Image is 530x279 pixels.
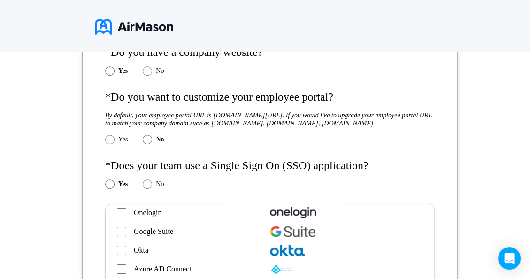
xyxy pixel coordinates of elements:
img: Okta [270,245,305,256]
span: Okta [134,246,148,255]
input: Google Suite [117,227,126,236]
img: logo [95,15,173,39]
h4: *Does your team use a Single Sign On (SSO) application? [105,159,435,172]
img: MS_ADFS [270,263,295,275]
span: Onelogin [134,209,162,217]
label: No [156,136,164,143]
input: Okta [117,246,126,255]
img: Onelogin [270,207,316,218]
h4: *Do you have a company website? [105,46,435,59]
h5: By default, your employee portal URL is [DOMAIN_NAME][URL]. If you would like to upgrade your emp... [105,111,435,127]
img: GG_SSO [270,226,315,237]
label: No [156,180,164,188]
div: Open Intercom Messenger [498,247,521,270]
label: Yes [118,67,128,75]
label: Yes [118,180,128,188]
input: Azure AD Connect [117,264,126,274]
input: Onelogin [117,208,126,217]
label: Yes [118,136,128,143]
h4: *Do you want to customize your employee portal? [105,91,435,104]
span: Azure AD Connect [134,265,192,273]
span: Google Suite [134,227,173,236]
label: No [156,67,164,75]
